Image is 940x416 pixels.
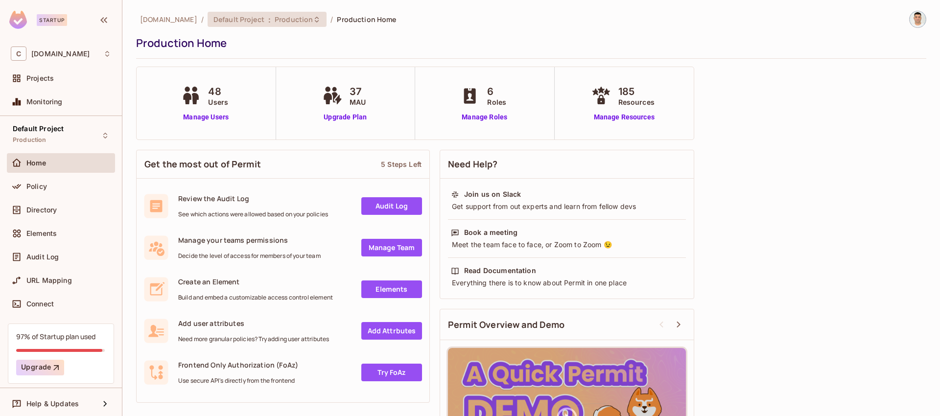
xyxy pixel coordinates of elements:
[26,159,47,167] span: Home
[208,97,228,107] span: Users
[31,50,90,58] span: Workspace: chalkboard.io
[178,252,321,260] span: Decide the level of access for members of your team
[136,36,921,50] div: Production Home
[178,319,329,328] span: Add user attributes
[144,158,261,170] span: Get the most out of Permit
[589,112,659,122] a: Manage Resources
[26,206,57,214] span: Directory
[208,84,228,99] span: 48
[179,112,233,122] a: Manage Users
[201,15,204,24] li: /
[26,277,72,284] span: URL Mapping
[448,319,565,331] span: Permit Overview and Demo
[16,360,64,375] button: Upgrade
[26,300,54,308] span: Connect
[618,97,655,107] span: Resources
[13,125,64,133] span: Default Project
[448,158,498,170] span: Need Help?
[361,280,422,298] a: Elements
[178,277,333,286] span: Create an Element
[37,14,67,26] div: Startup
[618,84,655,99] span: 185
[464,228,517,237] div: Book a meeting
[178,360,298,370] span: Frontend Only Authorization (FoAz)
[451,202,683,211] div: Get support from out experts and learn from fellow devs
[26,253,59,261] span: Audit Log
[487,97,506,107] span: Roles
[464,189,521,199] div: Join us on Slack
[178,377,298,385] span: Use secure API's directly from the frontend
[361,364,422,381] a: Try FoAz
[26,74,54,82] span: Projects
[178,335,329,343] span: Need more granular policies? Try adding user attributes
[350,84,366,99] span: 37
[16,332,95,341] div: 97% of Startup plan used
[268,16,271,23] span: :
[9,11,27,29] img: SReyMgAAAABJRU5ErkJggg==
[178,210,328,218] span: See which actions were allowed based on your policies
[451,278,683,288] div: Everything there is to know about Permit in one place
[451,240,683,250] div: Meet the team face to face, or Zoom to Zoom 😉
[178,294,333,301] span: Build and embed a customizable access control element
[361,322,422,340] a: Add Attrbutes
[320,112,371,122] a: Upgrade Plan
[13,136,47,144] span: Production
[458,112,511,122] a: Manage Roles
[381,160,422,169] div: 5 Steps Left
[26,183,47,190] span: Policy
[361,197,422,215] a: Audit Log
[910,11,926,27] img: Armen Hovasapyan
[275,15,313,24] span: Production
[487,84,506,99] span: 6
[213,15,264,24] span: Default Project
[26,400,79,408] span: Help & Updates
[178,194,328,203] span: Review the Audit Log
[464,266,536,276] div: Read Documentation
[140,15,197,24] span: the active workspace
[337,15,396,24] span: Production Home
[350,97,366,107] span: MAU
[361,239,422,256] a: Manage Team
[26,98,63,106] span: Monitoring
[330,15,333,24] li: /
[178,235,321,245] span: Manage your teams permissions
[11,46,26,61] span: C
[26,230,57,237] span: Elements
